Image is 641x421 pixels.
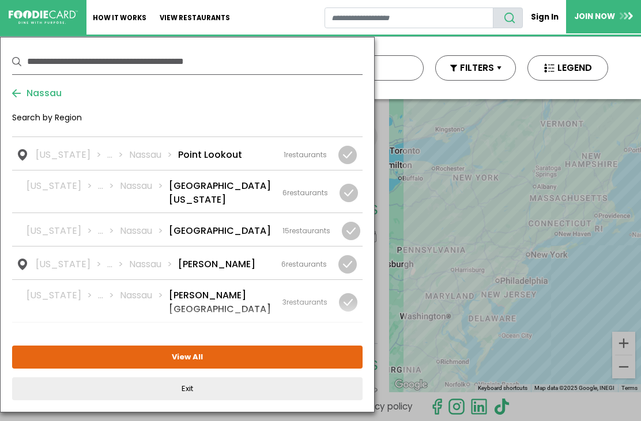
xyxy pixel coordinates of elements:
button: FILTERS [435,55,516,81]
div: restaurants [284,150,327,160]
li: [GEOGRAPHIC_DATA] [169,224,271,238]
a: [US_STATE] ... Nassau [PERSON_NAME][GEOGRAPHIC_DATA] 3restaurants [12,280,363,322]
button: Nassau [12,86,62,100]
li: ... [107,148,129,162]
a: [US_STATE] ... Nassau [GEOGRAPHIC_DATA] 15restaurants [12,213,363,246]
a: [US_STATE] ... Nassau Sea Cliff 1restaurants [12,323,363,355]
li: [US_STATE] [27,289,98,316]
li: ... [98,179,120,207]
a: [US_STATE] ... Nassau [GEOGRAPHIC_DATA][US_STATE] 6restaurants [12,170,363,213]
li: [US_STATE] [36,257,107,271]
li: ... [98,224,120,238]
li: Nassau [120,289,169,316]
input: restaurant search [325,7,494,28]
button: LEGEND [527,55,608,81]
li: [US_STATE] [36,148,107,162]
li: Nassau [120,179,169,207]
a: [US_STATE] ... Nassau Point Lookout 1restaurants [12,137,363,170]
span: 15 [282,226,289,236]
button: Exit [12,377,363,400]
li: [US_STATE] [27,179,98,207]
a: [US_STATE] ... Nassau [PERSON_NAME] 6restaurants [12,246,363,279]
li: [US_STATE] [27,224,98,238]
div: restaurants [282,297,327,308]
button: View All [12,346,363,369]
img: FoodieCard; Eat, Drink, Save, Donate [9,10,78,24]
span: Nassau [21,86,62,100]
li: ... [98,289,120,316]
button: search [493,7,523,28]
li: Point Lookout [178,148,242,162]
span: 6 [282,188,287,198]
li: [GEOGRAPHIC_DATA][US_STATE] [169,179,271,207]
li: [PERSON_NAME][GEOGRAPHIC_DATA] [169,289,271,316]
li: [PERSON_NAME] [178,257,255,271]
div: Search by Region [12,112,363,132]
li: ... [107,257,129,271]
a: Sign In [523,7,566,27]
div: restaurants [282,188,328,198]
li: Nassau [129,148,178,162]
li: Nassau [120,224,169,238]
div: restaurants [282,226,330,236]
span: 6 [281,259,286,269]
span: 3 [282,297,286,307]
li: Nassau [129,257,178,271]
span: 1 [284,150,286,160]
div: restaurants [281,259,327,270]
